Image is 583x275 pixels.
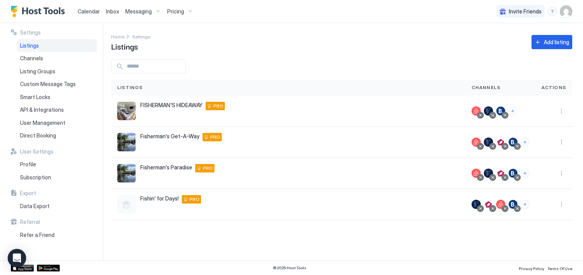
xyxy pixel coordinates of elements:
span: Privacy Policy [519,266,544,271]
a: Refer a Friend [17,229,97,242]
div: listing image [117,133,136,151]
span: Data Export [20,203,50,210]
span: Messaging [125,8,152,15]
a: Subscription [17,171,97,184]
span: Listings [117,84,143,91]
div: Add listing [544,38,569,46]
div: menu [557,200,566,209]
a: App Store [11,265,34,272]
span: PRO [189,196,199,203]
a: Home [111,32,125,40]
a: Smart Locks [17,91,97,104]
div: menu [557,106,566,116]
span: FISHERMAN'S HIDEAWAY [140,102,203,109]
button: More options [557,200,566,209]
a: API & Integrations [17,103,97,116]
a: Listings [17,39,97,52]
span: Fisherman's Get-A-Way [140,133,199,140]
span: User Settings [20,148,53,155]
span: Direct Booking [20,132,56,139]
a: User Management [17,116,97,129]
button: Connect channels [521,200,529,209]
button: Connect channels [521,169,529,177]
span: Fishin' for Days! [140,195,179,202]
span: Subscription [20,174,51,181]
a: Google Play Store [37,265,60,272]
div: menu [557,137,566,147]
span: PRO [213,103,223,109]
span: Terms Of Use [547,266,572,271]
span: Custom Message Tags [20,81,76,88]
span: © 2025 Host Tools [273,265,306,270]
div: Open Intercom Messenger [8,249,26,267]
a: Calendar [78,7,100,15]
span: Export [20,190,36,197]
button: More options [557,106,566,116]
span: Listing Groups [20,68,55,75]
a: Profile [17,158,97,171]
div: menu [548,7,557,16]
button: Add listing [532,35,572,49]
div: listing image [117,102,136,120]
span: Pricing [167,8,184,15]
span: Inbox [106,8,119,15]
span: PRO [203,165,213,172]
div: listing image [117,164,136,182]
span: Settings [132,34,151,40]
input: Input Field [124,60,185,73]
span: Profile [20,161,36,168]
span: Refer a Friend [20,232,55,239]
span: Fisherman's Paradise [140,164,192,171]
a: Host Tools Logo [11,6,68,17]
div: User profile [560,5,572,18]
span: API & Integrations [20,106,64,113]
span: Actions [541,84,566,91]
a: Channels [17,52,97,65]
a: Terms Of Use [547,264,572,272]
span: Settings [20,29,41,36]
span: User Management [20,119,65,126]
a: Direct Booking [17,129,97,142]
span: Smart Locks [20,94,50,101]
a: Data Export [17,200,97,213]
a: Listing Groups [17,65,97,78]
button: Connect channels [508,107,517,115]
a: Custom Message Tags [17,78,97,91]
span: Invite Friends [509,8,541,15]
button: Connect channels [521,138,529,146]
button: More options [557,169,566,178]
span: Listings [111,40,138,52]
a: Inbox [106,7,119,15]
span: Channels [20,55,43,62]
span: PRO [210,134,220,141]
div: Breadcrumb [132,32,151,40]
div: menu [557,169,566,178]
span: Channels [472,84,501,91]
span: Referral [20,219,40,225]
span: Calendar [78,8,100,15]
span: Listings [20,42,39,49]
span: Home [111,34,125,40]
a: Privacy Policy [519,264,544,272]
div: Breadcrumb [111,32,125,40]
button: More options [557,137,566,147]
a: Settings [132,32,151,40]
